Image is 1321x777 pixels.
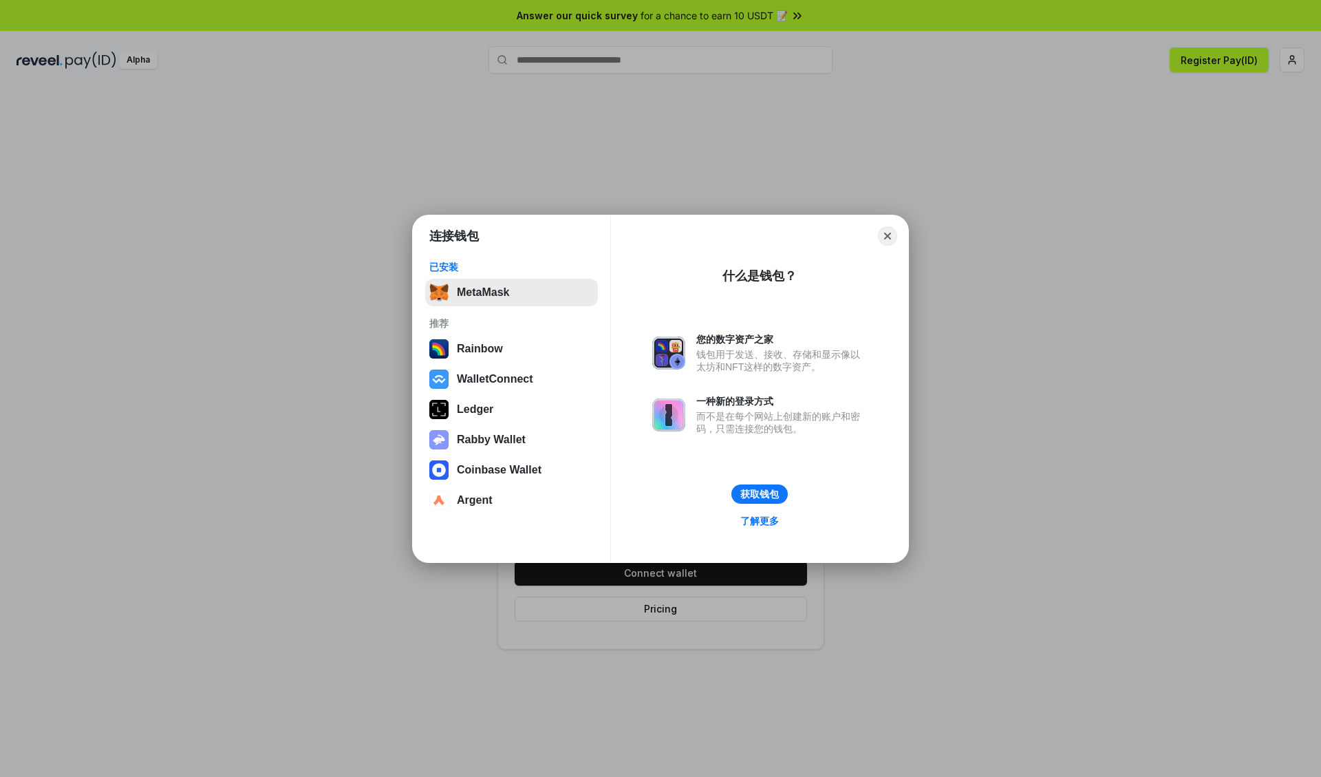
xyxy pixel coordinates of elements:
[429,460,449,480] img: svg+xml,%3Csvg%20width%3D%2228%22%20height%3D%2228%22%20viewBox%3D%220%200%2028%2028%22%20fill%3D...
[429,339,449,359] img: svg+xml,%3Csvg%20width%3D%22120%22%20height%3D%22120%22%20viewBox%3D%220%200%20120%20120%22%20fil...
[457,464,541,476] div: Coinbase Wallet
[457,403,493,416] div: Ledger
[731,485,788,504] button: 获取钱包
[425,335,598,363] button: Rainbow
[878,226,897,246] button: Close
[425,456,598,484] button: Coinbase Wallet
[722,268,797,284] div: 什么是钱包？
[696,348,867,373] div: 钱包用于发送、接收、存储和显示像以太坊和NFT这样的数字资产。
[425,426,598,454] button: Rabby Wallet
[429,430,449,449] img: svg+xml,%3Csvg%20xmlns%3D%22http%3A%2F%2Fwww.w3.org%2F2000%2Fsvg%22%20fill%3D%22none%22%20viewBox...
[429,400,449,419] img: svg+xml,%3Csvg%20xmlns%3D%22http%3A%2F%2Fwww.w3.org%2F2000%2Fsvg%22%20width%3D%2228%22%20height%3...
[425,365,598,393] button: WalletConnect
[429,370,449,389] img: svg+xml,%3Csvg%20width%3D%2228%22%20height%3D%2228%22%20viewBox%3D%220%200%2028%2028%22%20fill%3D...
[429,261,594,273] div: 已安装
[696,395,867,407] div: 一种新的登录方式
[425,396,598,423] button: Ledger
[429,317,594,330] div: 推荐
[740,488,779,500] div: 获取钱包
[429,491,449,510] img: svg+xml,%3Csvg%20width%3D%2228%22%20height%3D%2228%22%20viewBox%3D%220%200%2028%2028%22%20fill%3D...
[696,333,867,345] div: 您的数字资产之家
[696,410,867,435] div: 而不是在每个网站上创建新的账户和密码，只需连接您的钱包。
[425,487,598,514] button: Argent
[457,434,526,446] div: Rabby Wallet
[429,228,479,244] h1: 连接钱包
[429,283,449,302] img: svg+xml,%3Csvg%20fill%3D%22none%22%20height%3D%2233%22%20viewBox%3D%220%200%2035%2033%22%20width%...
[652,337,685,370] img: svg+xml,%3Csvg%20xmlns%3D%22http%3A%2F%2Fwww.w3.org%2F2000%2Fsvg%22%20fill%3D%22none%22%20viewBox...
[457,373,533,385] div: WalletConnect
[740,515,779,527] div: 了解更多
[457,494,493,507] div: Argent
[457,286,509,299] div: MetaMask
[652,398,685,432] img: svg+xml,%3Csvg%20xmlns%3D%22http%3A%2F%2Fwww.w3.org%2F2000%2Fsvg%22%20fill%3D%22none%22%20viewBox...
[425,279,598,306] button: MetaMask
[732,512,787,530] a: 了解更多
[457,343,503,355] div: Rainbow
